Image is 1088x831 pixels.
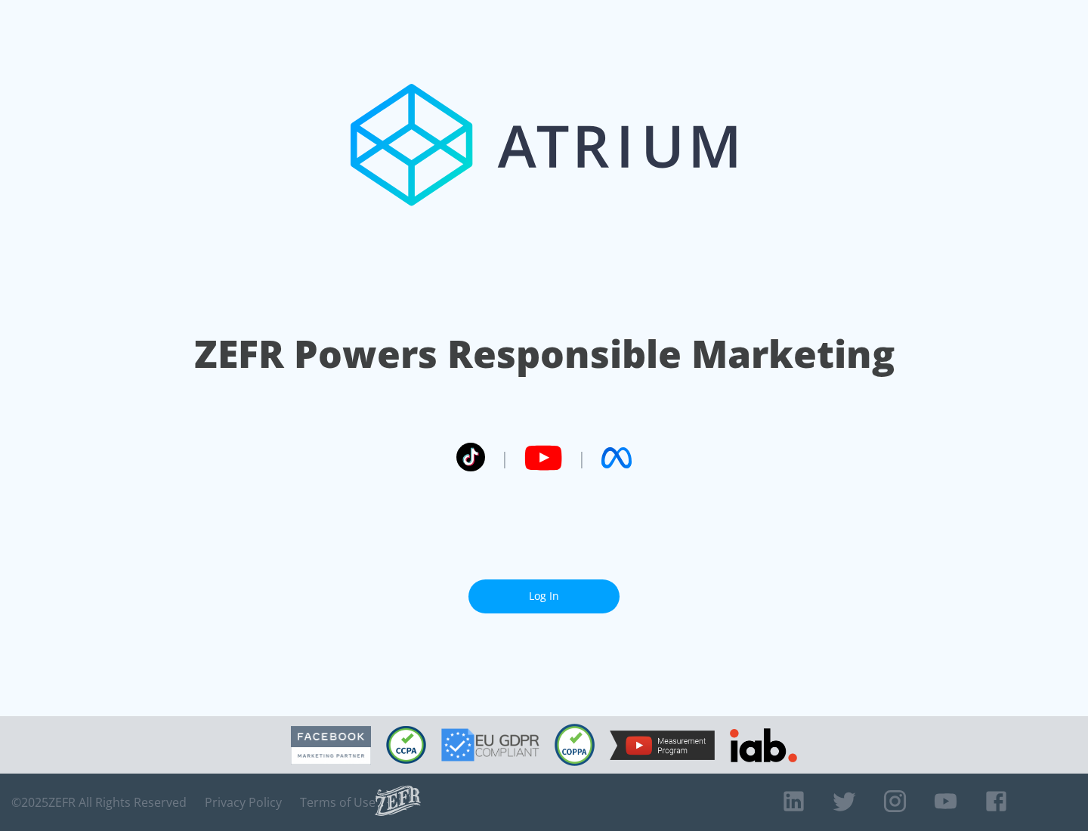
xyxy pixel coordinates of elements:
span: © 2025 ZEFR All Rights Reserved [11,795,187,810]
span: | [500,446,509,469]
img: YouTube Measurement Program [610,731,715,760]
a: Terms of Use [300,795,376,810]
span: | [577,446,586,469]
a: Privacy Policy [205,795,282,810]
img: GDPR Compliant [441,728,539,761]
img: CCPA Compliant [386,726,426,764]
img: Facebook Marketing Partner [291,726,371,765]
a: Log In [468,579,620,613]
img: COPPA Compliant [555,724,595,766]
h1: ZEFR Powers Responsible Marketing [194,328,895,380]
img: IAB [730,728,797,762]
